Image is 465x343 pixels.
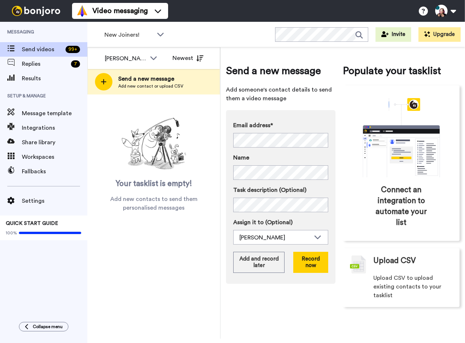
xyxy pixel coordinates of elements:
span: Send videos [22,45,63,54]
img: bj-logo-header-white.svg [9,6,63,16]
div: 99 + [65,46,80,53]
span: New Joiners! [104,31,153,39]
span: Add new contacts to send them personalised messages [98,195,209,212]
img: csv-grey.png [350,255,366,274]
span: Integrations [22,124,87,132]
span: 100% [6,230,17,236]
button: Upgrade [418,27,461,42]
span: Workspaces [22,153,87,161]
label: Assign it to (Optional) [233,218,328,227]
span: Send a new message [226,64,335,78]
button: Newest [167,51,209,65]
button: Invite [375,27,411,42]
button: Record now [293,252,328,273]
button: Add and record later [233,252,285,273]
span: Populate your tasklist [343,64,460,78]
div: [PERSON_NAME] [239,233,310,242]
span: Send a new message [118,74,183,83]
span: Collapse menu [33,324,63,330]
span: Fallbacks [22,167,87,176]
span: Add someone's contact details to send them a video message [226,85,335,103]
label: Email address* [233,121,328,130]
span: Upload CSV [373,255,416,266]
span: Results [22,74,87,83]
span: Replies [22,60,68,68]
span: Message template [22,109,87,118]
button: Collapse menu [19,322,68,331]
label: Task description (Optional) [233,186,328,194]
span: Your tasklist is empty! [116,178,192,189]
span: Share library [22,138,87,147]
div: animation [347,98,456,177]
span: Add new contact or upload CSV [118,83,183,89]
span: Connect an integration to automate your list [374,185,429,228]
img: ready-set-action.png [118,115,190,173]
img: vm-color.svg [76,5,88,17]
span: Settings [22,197,87,205]
span: Name [233,153,249,162]
div: [PERSON_NAME] [105,54,146,63]
span: QUICK START GUIDE [6,221,58,226]
span: Upload CSV to upload existing contacts to your tasklist [373,274,452,300]
div: 7 [71,60,80,68]
span: Video messaging [92,6,148,16]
